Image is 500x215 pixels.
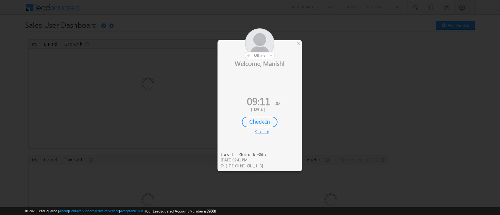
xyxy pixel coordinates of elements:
[95,209,119,213] a: Terms of Service
[247,94,270,108] span: 09:11
[295,40,302,47] div: ×
[120,209,144,213] a: Acceptable Use
[221,163,270,169] div: IP :
[221,157,270,163] div: [DATE] 02:41 PM
[207,209,216,213] span: 39660
[221,152,270,157] div: Last Check-Out:
[145,209,216,213] span: Your Leadsquared Account Number is
[275,101,280,106] span: AM
[255,129,264,134] div: Skip
[222,106,297,112] div: [DATE]
[242,117,277,127] div: Check-In
[226,163,267,168] span: [TECHNICAL_ID]
[217,59,302,67] div: Welcome, Manish!
[59,209,68,213] a: About
[25,208,216,214] span: © 2025 LeadSquared | | | | |
[254,53,265,58] span: offline
[69,209,94,213] a: Contact Support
